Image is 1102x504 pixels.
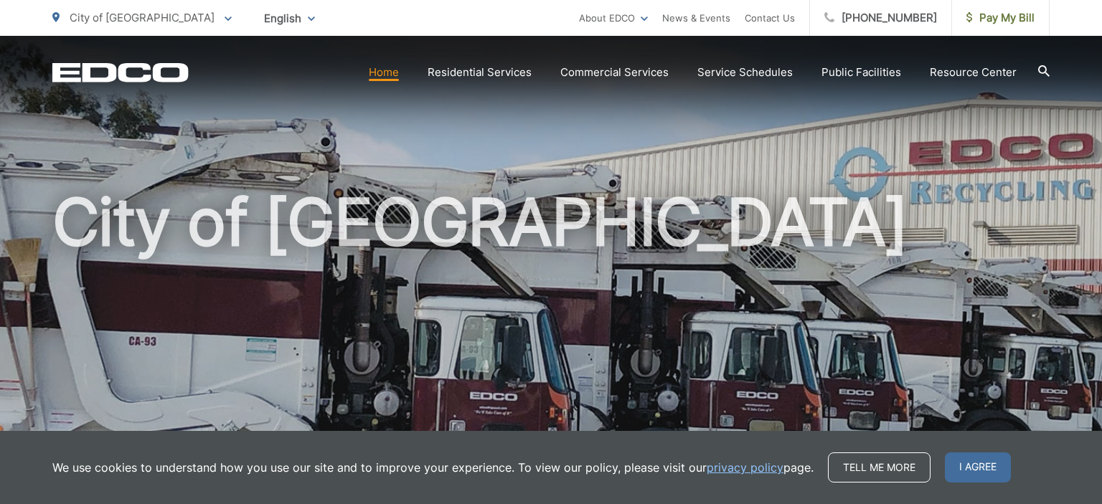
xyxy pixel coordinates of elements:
a: Tell me more [828,452,931,482]
a: Commercial Services [560,64,669,81]
p: We use cookies to understand how you use our site and to improve your experience. To view our pol... [52,459,814,476]
a: News & Events [662,9,730,27]
a: Residential Services [428,64,532,81]
a: Resource Center [930,64,1017,81]
a: Home [369,64,399,81]
span: I agree [945,452,1011,482]
span: Pay My Bill [966,9,1035,27]
a: Public Facilities [821,64,901,81]
span: English [253,6,326,31]
a: Service Schedules [697,64,793,81]
a: Contact Us [745,9,795,27]
span: City of [GEOGRAPHIC_DATA] [70,11,215,24]
a: About EDCO [579,9,648,27]
a: EDCD logo. Return to the homepage. [52,62,189,82]
a: privacy policy [707,459,783,476]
